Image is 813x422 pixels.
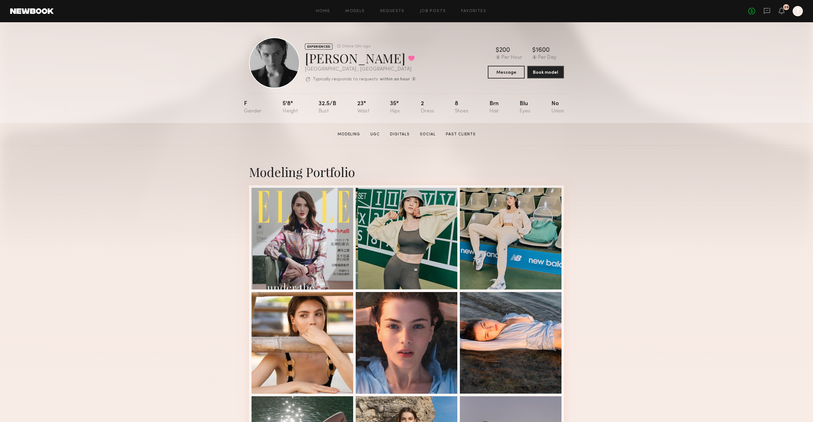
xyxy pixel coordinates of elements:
[496,47,499,54] div: $
[420,9,446,13] a: Job Posts
[283,101,298,114] div: 5'8"
[499,47,510,54] div: 200
[536,47,550,54] div: 1600
[520,101,530,114] div: Blu
[501,55,522,61] div: Per Hour
[316,9,330,13] a: Home
[461,9,486,13] a: Favorites
[335,132,363,137] a: Modeling
[532,47,536,54] div: $
[305,50,416,66] div: [PERSON_NAME]
[342,44,370,49] div: Online 12hr ago
[784,6,789,9] div: 29
[305,44,333,50] div: EXPERIENCED
[489,101,499,114] div: Brn
[380,9,405,13] a: Requests
[455,101,468,114] div: 8
[551,101,564,114] div: No
[319,101,336,114] div: 32.5/b
[793,6,803,16] a: T
[368,132,382,137] a: UGC
[390,101,400,114] div: 35"
[527,66,564,78] button: Book model
[345,9,365,13] a: Models
[443,132,478,137] a: Past Clients
[357,101,369,114] div: 23"
[417,132,438,137] a: Social
[249,163,564,180] div: Modeling Portfolio
[488,66,525,78] button: Message
[313,77,378,82] p: Typically responds to requests
[421,101,434,114] div: 2
[538,55,556,61] div: Per Day
[380,77,410,82] b: within an hour
[305,67,416,72] div: [GEOGRAPHIC_DATA] , [GEOGRAPHIC_DATA]
[244,101,262,114] div: F
[387,132,412,137] a: Digitals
